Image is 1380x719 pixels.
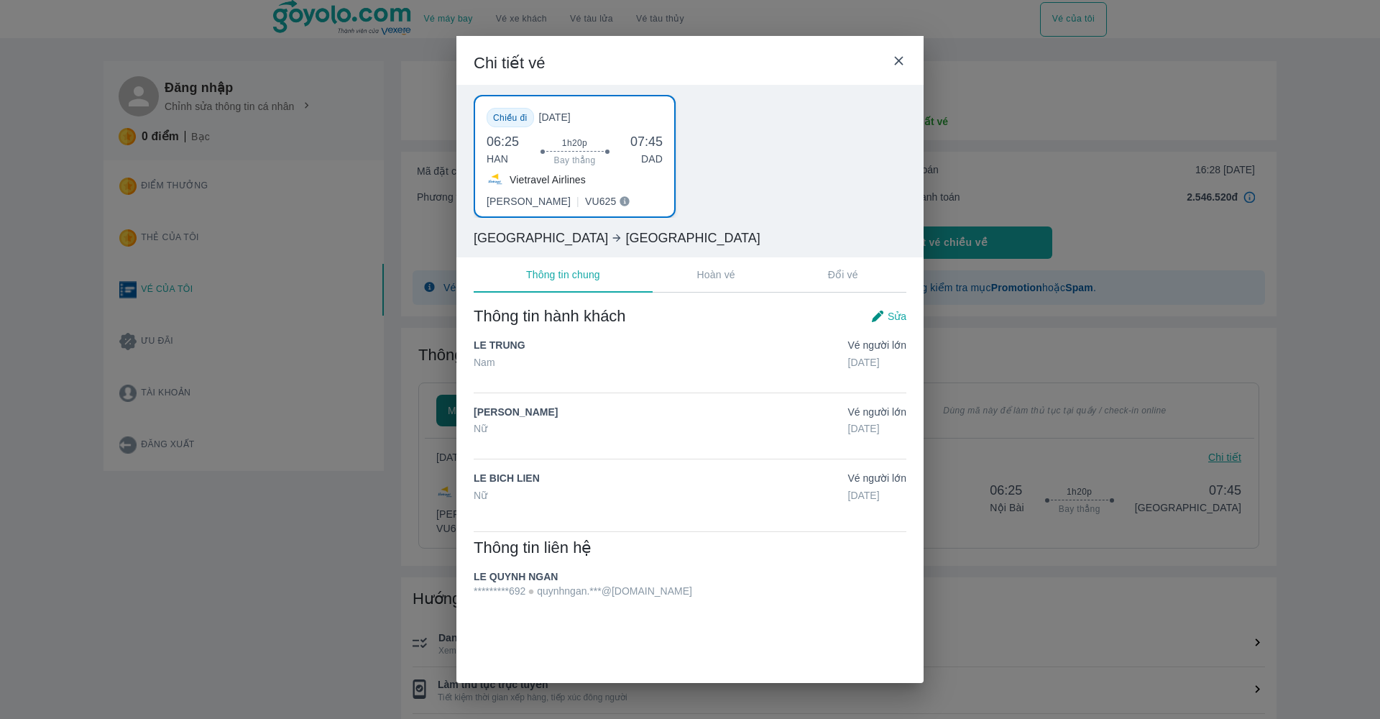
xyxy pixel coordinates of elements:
[487,133,520,150] span: 06:25
[630,152,663,166] p: DAD
[474,306,626,326] span: Thông tin hành khách
[474,421,558,436] span: Nữ
[474,471,540,485] span: LE BICH LIEN
[828,267,858,282] p: Đổi vé
[526,267,600,282] p: Thông tin chung
[474,571,558,582] span: LE QUYNH NGAN
[487,152,520,166] p: HAN
[630,133,663,150] span: 07:45
[863,406,906,418] span: Người lớn
[848,488,906,503] span: [DATE]
[539,110,582,124] span: [DATE]
[474,53,546,73] span: Chi tiết vé
[474,257,906,293] div: transportation tabs
[474,405,558,419] span: [PERSON_NAME]
[697,267,735,282] p: Hoàn vé
[474,338,525,352] span: LE TRUNG
[474,538,592,558] span: Thông tin liên hệ
[863,339,906,351] span: Người lớn
[474,229,608,247] span: [GEOGRAPHIC_DATA]
[562,137,587,149] span: 1h20p
[487,194,571,209] p: [PERSON_NAME]
[474,488,540,503] span: Nữ
[848,405,906,419] span: Vé
[848,338,906,352] span: Vé
[625,229,760,247] span: [GEOGRAPHIC_DATA]
[870,309,885,324] img: pen
[576,194,579,209] p: |
[493,113,528,123] span: Chiều đi
[848,355,906,370] span: [DATE]
[510,173,586,187] p: Vietravel Airlines
[474,355,525,370] span: Nam
[848,471,906,485] span: Vé
[888,309,906,324] span: Sửa
[585,194,617,209] p: VU625
[863,472,906,484] span: Người lớn
[848,421,906,436] span: [DATE]
[554,155,596,166] span: Bay thẳng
